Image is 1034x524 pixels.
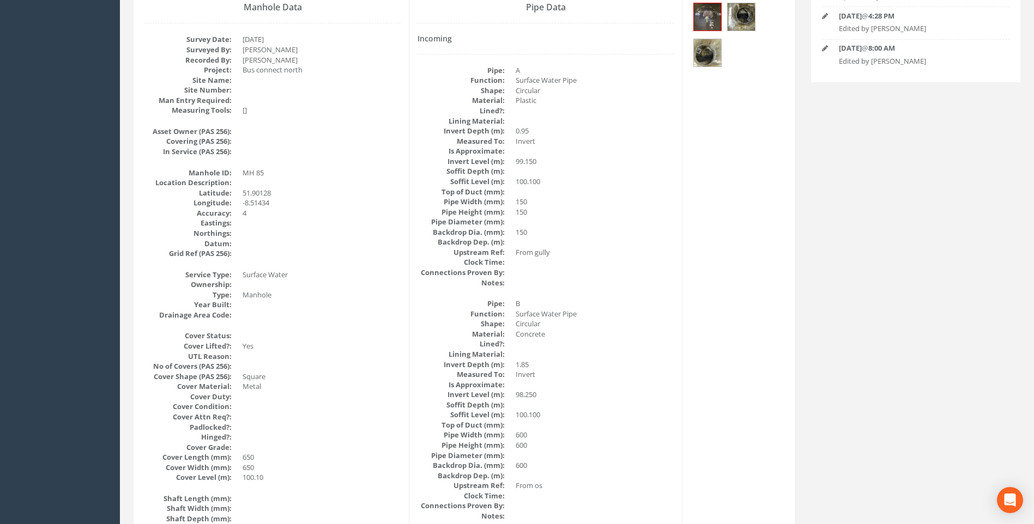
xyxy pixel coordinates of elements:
dd: Bus connect north [243,65,401,75]
dd: [] [243,105,401,115]
img: a447b35e-66fb-1f2d-b7b6-8d021d4aca22_61c6c75a-cf54-4d32-c7a2-46054cd4badf_thumb.jpg [728,3,755,31]
dd: [DATE] [243,34,401,45]
dt: Measured To: [418,136,505,147]
dd: Yes [243,341,401,351]
dt: Invert Level (m): [418,389,505,400]
dt: Shaft Length (mm): [144,493,232,504]
dd: Surface Water Pipe [516,75,674,86]
dt: Drainage Area Code: [144,310,232,320]
dt: Cover Grade: [144,442,232,453]
dd: 1.85 [516,360,674,370]
dt: Ownership: [144,279,232,290]
dt: Function: [418,309,505,319]
img: a447b35e-66fb-1f2d-b7b6-8d021d4aca22_22554f60-24b0-b092-f6d7-e8e5b318b730_thumb.jpg [694,39,721,66]
dt: Soffit Depth (m): [418,400,505,410]
dt: Pipe Diameter (mm): [418,217,505,227]
dd: Invert [516,369,674,380]
dt: Cover Condition: [144,401,232,412]
dt: Is Approximate: [418,380,505,390]
dt: Measuring Tools: [144,105,232,115]
dd: [PERSON_NAME] [243,55,401,65]
dt: Pipe: [418,65,505,76]
dt: Upstream Ref: [418,247,505,258]
dd: Manhole [243,290,401,300]
dt: Recorded By: [144,55,232,65]
dt: In Service (PAS 256): [144,147,232,157]
dd: B [516,298,674,309]
dt: Pipe: [418,298,505,309]
dd: 150 [516,227,674,237]
p: @ [839,11,993,21]
dt: Clock Time: [418,491,505,501]
dd: 4 [243,208,401,218]
h3: Manhole Data [144,3,401,13]
dt: Soffit Level (m): [418,410,505,420]
dd: Concrete [516,329,674,339]
dt: Clock Time: [418,257,505,267]
dt: Soffit Level (m): [418,176,505,187]
dt: Is Approximate: [418,146,505,156]
dt: Shape: [418,86,505,96]
strong: 8:00 AM [868,43,895,53]
dt: Backdrop Dep. (m): [418,237,505,247]
strong: 4:28 PM [868,11,894,21]
dt: Surveyed By: [144,45,232,55]
dt: Measured To: [418,369,505,380]
dd: 100.100 [516,410,674,420]
dt: Soffit Depth (m): [418,166,505,176]
strong: [DATE] [839,11,862,21]
dt: Site Name: [144,75,232,86]
dd: MH 85 [243,168,401,178]
dd: 650 [243,462,401,473]
dt: Cover Length (mm): [144,452,232,462]
dt: Longitude: [144,198,232,208]
dd: 650 [243,452,401,462]
p: Edited by [PERSON_NAME] [839,56,993,66]
dt: Cover Material: [144,381,232,392]
dd: Circular [516,319,674,329]
dt: Northings: [144,228,232,239]
dt: Top of Duct (mm): [418,187,505,197]
dd: Plastic [516,95,674,106]
h3: Pipe Data [418,3,674,13]
dd: Surface Water [243,270,401,280]
dt: Shaft Depth (mm): [144,514,232,524]
dt: Datum: [144,239,232,249]
dt: Lining Material: [418,349,505,360]
dt: Pipe Diameter (mm): [418,450,505,461]
dt: Project: [144,65,232,75]
dt: Padlocked?: [144,422,232,432]
dt: Invert Depth (m): [418,360,505,370]
strong: [DATE] [839,43,862,53]
dt: Connections Proven By: [418,501,505,511]
dt: Pipe Width (mm): [418,430,505,440]
dt: Cover Attn Req?: [144,412,232,422]
dt: Manhole ID: [144,168,232,178]
dt: Survey Date: [144,34,232,45]
dt: Type: [144,290,232,300]
dd: From os [516,480,674,491]
dd: 600 [516,460,674,471]
dd: Invert [516,136,674,147]
p: @ [839,43,993,53]
dt: Upstream Ref: [418,480,505,491]
dt: Invert Level (m): [418,156,505,167]
img: a447b35e-66fb-1f2d-b7b6-8d021d4aca22_dac9e6b7-c863-6ef7-b61d-9673fb795ebf_thumb.jpg [694,3,721,31]
dt: Cover Width (mm): [144,462,232,473]
dt: Notes: [418,511,505,521]
dd: 100.100 [516,176,674,187]
dd: 600 [516,430,674,440]
dd: A [516,65,674,76]
dt: Lined?: [418,106,505,116]
dt: Cover Shape (PAS 256): [144,371,232,382]
dt: Asset Owner (PAS 256): [144,126,232,137]
dt: Man Entry Required: [144,95,232,106]
dd: 99.150 [516,156,674,167]
dd: 150 [516,207,674,217]
dt: Pipe Width (mm): [418,197,505,207]
dt: Material: [418,329,505,339]
dt: Material: [418,95,505,106]
dt: Cover Duty: [144,392,232,402]
dd: 0.95 [516,126,674,136]
dd: 150 [516,197,674,207]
